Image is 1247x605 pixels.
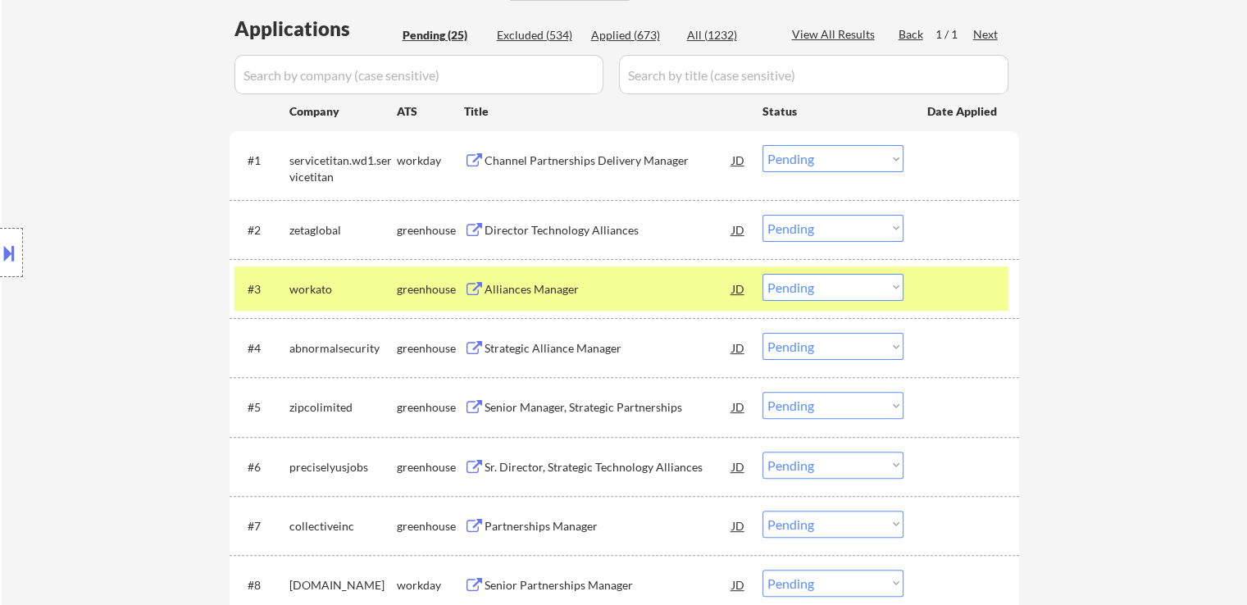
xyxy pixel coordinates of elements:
div: #6 [248,459,276,475]
div: Title [464,103,747,120]
div: zipcolimited [289,399,397,416]
div: JD [730,274,747,303]
div: workday [397,152,464,169]
div: Partnerships Manager [485,518,732,534]
div: greenhouse [397,340,464,357]
div: JD [730,145,747,175]
div: Applications [234,19,397,39]
div: Status [762,96,903,125]
div: Senior Manager, Strategic Partnerships [485,399,732,416]
div: Alliances Manager [485,281,732,298]
div: Senior Partnerships Manager [485,577,732,594]
div: Director Technology Alliances [485,222,732,239]
div: greenhouse [397,281,464,298]
div: Back [899,26,925,43]
div: workday [397,577,464,594]
div: zetaglobal [289,222,397,239]
div: #8 [248,577,276,594]
div: JD [730,215,747,244]
div: JD [730,452,747,481]
div: ATS [397,103,464,120]
div: workato [289,281,397,298]
div: #5 [248,399,276,416]
div: Channel Partnerships Delivery Manager [485,152,732,169]
div: Date Applied [927,103,999,120]
div: Pending (25) [403,27,485,43]
input: Search by company (case sensitive) [234,55,603,94]
div: JD [730,511,747,540]
div: Excluded (534) [497,27,579,43]
div: Strategic Alliance Manager [485,340,732,357]
div: JD [730,392,747,421]
input: Search by title (case sensitive) [619,55,1008,94]
div: greenhouse [397,518,464,534]
div: View All Results [792,26,880,43]
div: Applied (673) [591,27,673,43]
div: Sr. Director, Strategic Technology Alliances [485,459,732,475]
div: [DOMAIN_NAME] [289,577,397,594]
div: greenhouse [397,399,464,416]
div: preciselyusjobs [289,459,397,475]
div: abnormalsecurity [289,340,397,357]
div: greenhouse [397,222,464,239]
div: JD [730,333,747,362]
div: 1 / 1 [935,26,973,43]
div: servicetitan.wd1.servicetitan [289,152,397,184]
div: collectiveinc [289,518,397,534]
div: JD [730,570,747,599]
div: #7 [248,518,276,534]
div: Next [973,26,999,43]
div: All (1232) [687,27,769,43]
div: Company [289,103,397,120]
div: greenhouse [397,459,464,475]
